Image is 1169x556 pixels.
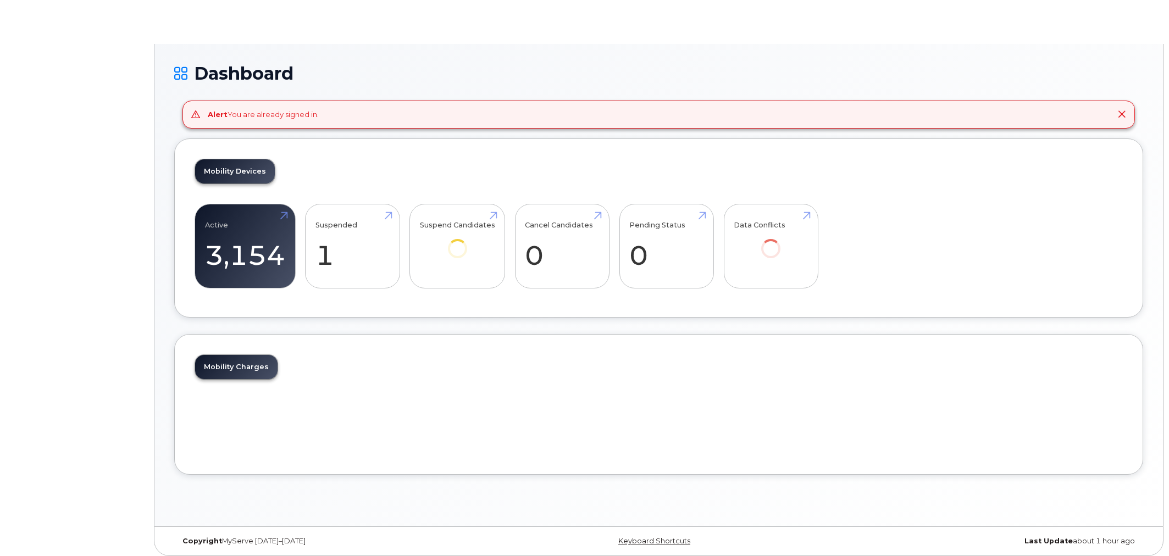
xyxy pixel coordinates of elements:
a: Cancel Candidates 0 [525,210,599,282]
a: Active 3,154 [205,210,285,282]
h1: Dashboard [174,64,1143,83]
a: Pending Status 0 [629,210,703,282]
a: Mobility Charges [195,355,278,379]
a: Suspended 1 [315,210,390,282]
div: You are already signed in. [208,109,319,120]
a: Mobility Devices [195,159,275,184]
a: Data Conflicts [734,210,808,273]
strong: Alert [208,110,228,119]
div: MyServe [DATE]–[DATE] [174,537,497,546]
div: about 1 hour ago [820,537,1143,546]
a: Keyboard Shortcuts [618,537,690,545]
a: Suspend Candidates [420,210,495,273]
strong: Copyright [182,537,222,545]
strong: Last Update [1024,537,1073,545]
